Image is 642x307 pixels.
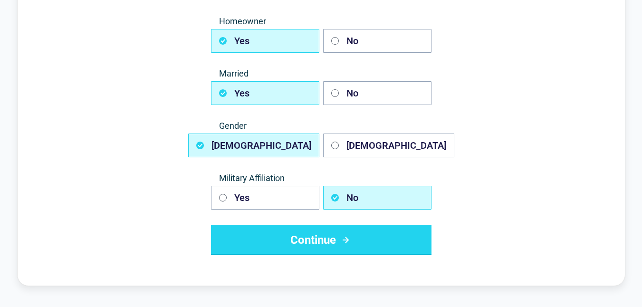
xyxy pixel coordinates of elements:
button: Yes [211,81,319,105]
span: Military Affiliation [211,173,431,184]
button: No [323,29,431,53]
button: Continue [211,225,431,255]
span: Homeowner [211,16,431,27]
button: [DEMOGRAPHIC_DATA] [188,134,319,157]
button: [DEMOGRAPHIC_DATA] [323,134,454,157]
span: Married [211,68,431,79]
button: Yes [211,186,319,210]
span: Gender [211,120,431,132]
button: No [323,186,431,210]
button: Yes [211,29,319,53]
button: No [323,81,431,105]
